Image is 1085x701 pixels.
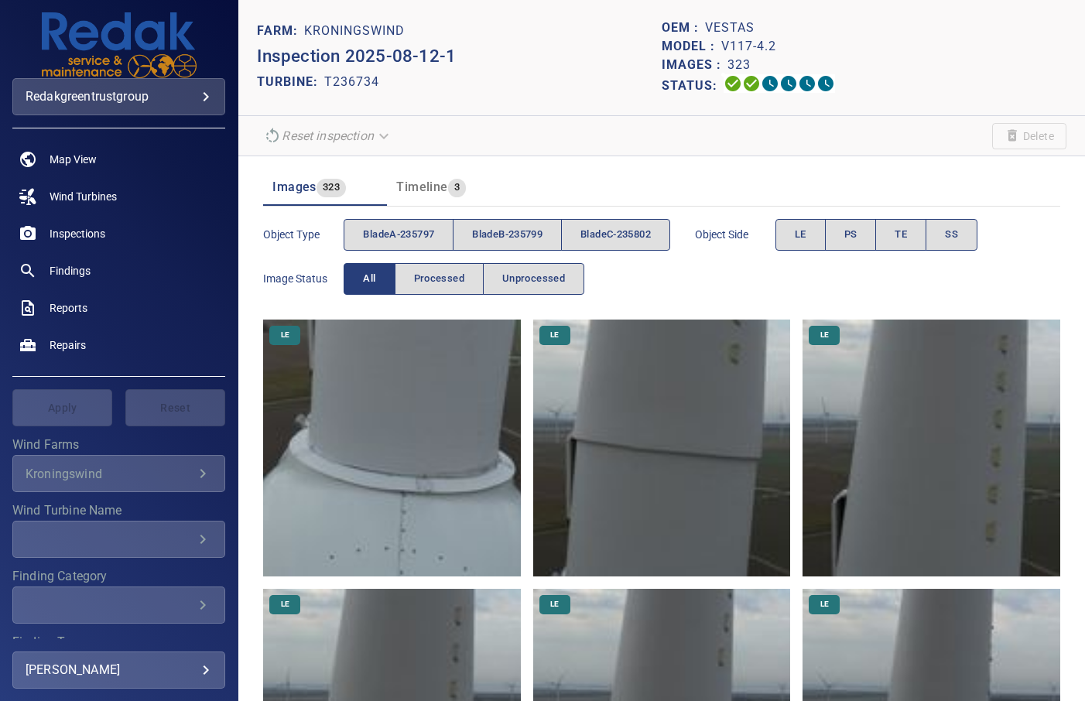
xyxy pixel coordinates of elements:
div: objectType [344,219,670,251]
button: SS [926,219,977,251]
a: windturbines noActive [12,178,225,215]
p: FARM: [257,22,304,40]
span: Object Side [695,227,775,242]
a: findings noActive [12,252,225,289]
button: bladeB-235799 [453,219,562,251]
svg: Matching 0% [798,74,816,93]
span: LE [541,330,568,340]
p: 323 [727,56,751,74]
span: Image Status [263,271,344,286]
span: LE [811,330,838,340]
span: Timeline [396,180,447,194]
label: Finding Type [12,636,225,648]
button: bladeA-235797 [344,219,454,251]
p: TURBINE: [257,73,324,91]
p: T236734 [324,73,379,91]
span: Reports [50,300,87,316]
p: Inspection 2025-08-12-1 [257,43,662,70]
span: 323 [317,179,346,197]
svg: Selecting 0% [761,74,779,93]
span: bladeB-235799 [472,226,542,244]
span: Inspections [50,226,105,241]
div: imageStatus [344,263,584,295]
span: Object type [263,227,344,242]
em: Reset inspection [282,128,373,143]
div: [PERSON_NAME] [26,658,212,682]
div: Finding Category [12,586,225,624]
span: Repairs [50,337,86,353]
div: objectSide [775,219,977,251]
p: OEM : [662,19,705,37]
button: TE [875,219,926,251]
label: Wind Turbine Name [12,504,225,517]
p: Images : [662,56,727,74]
button: All [344,263,395,295]
a: repairs noActive [12,327,225,364]
svg: Uploading 100% [724,74,742,93]
div: Reset inspection [257,122,398,149]
span: LE [272,599,299,610]
button: Processed [395,263,484,295]
p: Kroningswind [304,22,405,40]
span: SS [945,226,958,244]
span: bladeC-235802 [580,226,651,244]
span: LE [811,599,838,610]
span: All [363,270,375,288]
label: Finding Category [12,570,225,583]
div: redakgreentrustgroup [26,84,212,109]
span: LE [795,226,806,244]
p: Vestas [705,19,755,37]
span: Unable to delete the inspection due to your user permissions [992,123,1066,149]
div: redakgreentrustgroup [12,78,225,115]
a: map noActive [12,141,225,178]
button: Unprocessed [483,263,584,295]
div: Kroningswind [26,467,193,481]
a: inspections noActive [12,215,225,252]
span: PS [844,226,857,244]
span: TE [895,226,907,244]
svg: Classification 0% [816,74,835,93]
span: Wind Turbines [50,189,117,204]
span: Images [272,180,316,194]
label: Wind Farms [12,439,225,451]
a: reports noActive [12,289,225,327]
svg: Data Formatted 100% [742,74,761,93]
div: Wind Turbine Name [12,521,225,558]
svg: ML Processing 0% [779,74,798,93]
span: LE [272,330,299,340]
img: redakgreentrustgroup-logo [42,12,197,78]
span: Map View [50,152,97,167]
span: 3 [448,179,466,197]
button: LE [775,219,826,251]
p: V117-4.2 [721,37,776,56]
span: LE [541,599,568,610]
span: Findings [50,263,91,279]
span: Processed [414,270,464,288]
div: Unable to reset the inspection due to your user permissions [257,122,398,149]
span: bladeA-235797 [363,226,434,244]
div: Wind Farms [12,455,225,492]
button: bladeC-235802 [561,219,670,251]
button: PS [825,219,877,251]
span: Unprocessed [502,270,565,288]
p: Model : [662,37,721,56]
p: Status: [662,74,724,97]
